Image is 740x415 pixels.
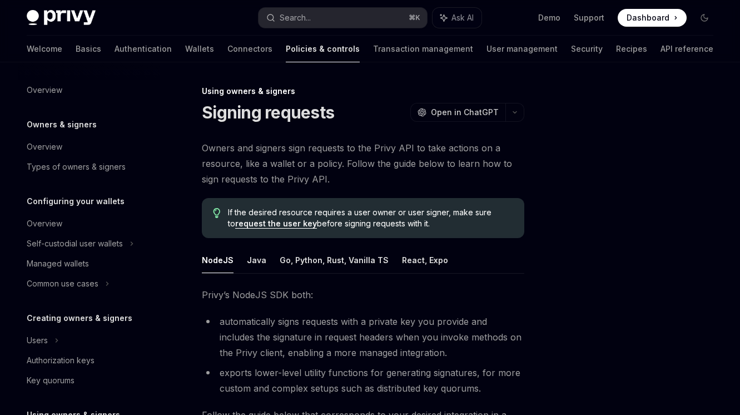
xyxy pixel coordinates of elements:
span: Ask AI [451,12,474,23]
div: Authorization keys [27,354,95,367]
img: dark logo [27,10,96,26]
button: Open in ChatGPT [410,103,505,122]
div: Self-custodial user wallets [27,237,123,250]
div: Search... [280,11,311,24]
div: Overview [27,83,62,97]
button: Ask AI [433,8,481,28]
a: Recipes [616,36,647,62]
a: Connectors [227,36,272,62]
a: Policies & controls [286,36,360,62]
a: Wallets [185,36,214,62]
a: request the user key [235,219,317,229]
a: Overview [18,137,160,157]
div: Types of owners & signers [27,160,126,174]
div: Overview [27,217,62,230]
a: API reference [660,36,713,62]
a: Demo [538,12,560,23]
button: NodeJS [202,247,234,273]
a: Overview [18,214,160,234]
li: exports lower-level utility functions for generating signatures, for more custom and complex setu... [202,365,524,396]
a: Welcome [27,36,62,62]
span: If the desired resource requires a user owner or user signer, make sure to before signing request... [228,207,513,229]
h1: Signing requests [202,102,334,122]
h5: Owners & signers [27,118,97,131]
a: Types of owners & signers [18,157,160,177]
button: Toggle dark mode [696,9,713,27]
span: Owners and signers sign requests to the Privy API to take actions on a resource, like a wallet or... [202,140,524,187]
h5: Creating owners & signers [27,312,132,325]
a: Dashboard [618,9,687,27]
a: Support [574,12,604,23]
div: Using owners & signers [202,86,524,97]
a: Authorization keys [18,350,160,370]
div: Managed wallets [27,257,89,270]
a: Overview [18,80,160,100]
button: Go, Python, Rust, Vanilla TS [280,247,389,273]
span: Open in ChatGPT [431,107,499,118]
li: automatically signs requests with a private key you provide and includes the signature in request... [202,314,524,360]
div: Users [27,334,48,347]
a: Authentication [115,36,172,62]
a: Key quorums [18,370,160,391]
h5: Configuring your wallets [27,195,125,208]
svg: Tip [213,208,221,218]
button: Search...⌘K [259,8,427,28]
div: Common use cases [27,277,98,290]
button: React, Expo [402,247,448,273]
span: Dashboard [627,12,669,23]
span: ⌘ K [409,13,420,22]
div: Key quorums [27,374,75,387]
div: Overview [27,140,62,154]
a: Basics [76,36,101,62]
a: User management [486,36,558,62]
a: Managed wallets [18,254,160,274]
button: Java [247,247,266,273]
a: Transaction management [373,36,473,62]
a: Security [571,36,603,62]
span: Privy’s NodeJS SDK both: [202,287,524,303]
